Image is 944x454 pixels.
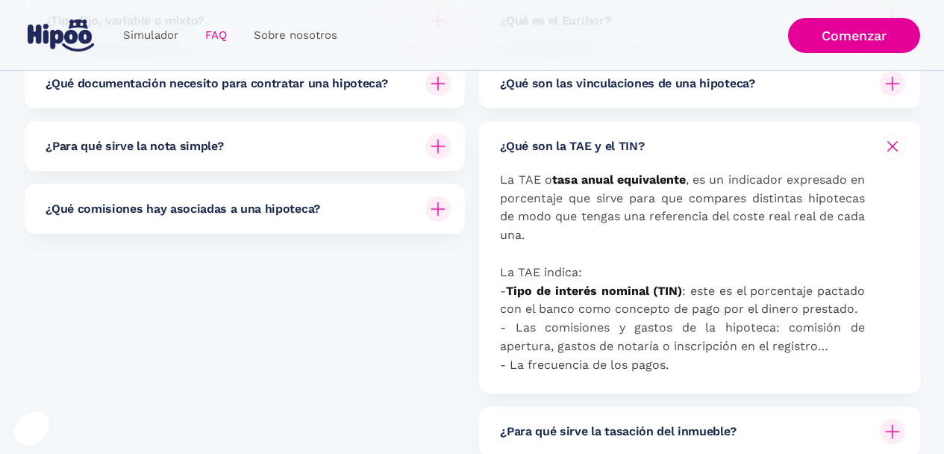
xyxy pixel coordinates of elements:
[500,75,754,92] h6: ¿Qué son las vinculaciones de una hipoteca?
[240,21,351,50] a: Sobre nosotros
[46,75,387,92] h6: ¿Qué documentación necesito para contratar una hipoteca?
[788,18,920,53] a: Comenzar
[552,172,686,187] strong: tasa anual equivalente
[500,423,736,440] h6: ¿Para qué sirve la tasación del inmueble?
[506,284,682,298] strong: Tipo de interés nominal (TIN)
[25,13,98,57] a: home
[500,171,865,375] p: La TAE o , es un indicador expresado en porcentaje que sirve para que compares distintas hipoteca...
[110,21,192,50] a: Simulador
[192,21,240,50] a: FAQ
[46,201,320,217] h6: ¿Qué comisiones hay asociadas a una hipoteca?
[46,138,223,155] h6: ¿Para qué sirve la nota simple?
[500,138,644,155] h6: ¿Qué son la TAE y el TIN?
